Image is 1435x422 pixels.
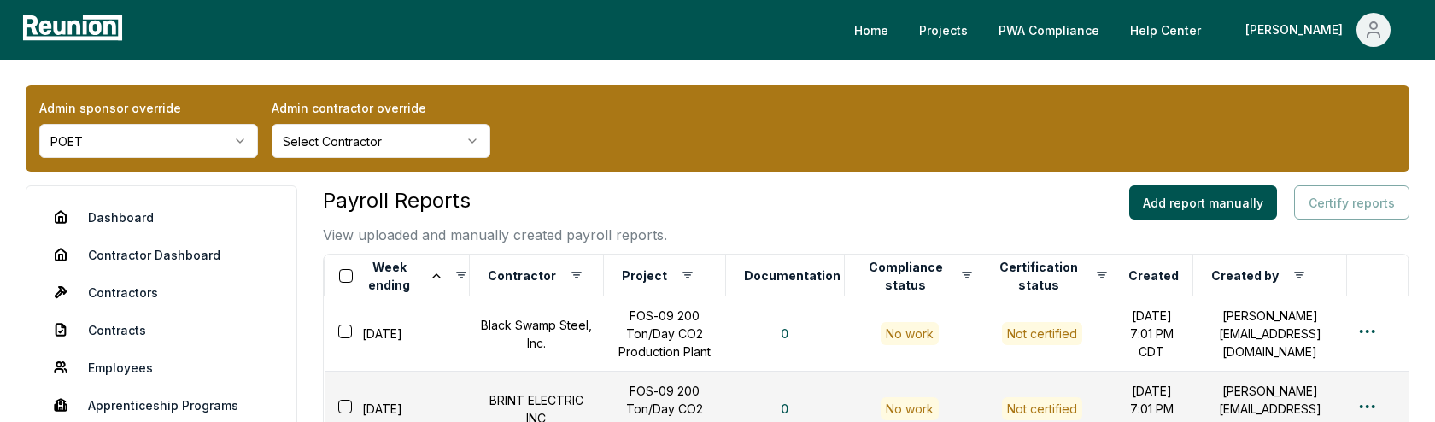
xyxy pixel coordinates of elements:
[335,396,470,421] div: [DATE]
[741,259,844,293] button: Documentation
[40,388,283,422] a: Apprenticeship Programs
[40,350,283,384] a: Employees
[985,13,1113,47] a: PWA Compliance
[40,200,283,234] a: Dashboard
[1002,397,1082,419] button: Not certified
[272,99,490,117] label: Admin contractor override
[40,275,283,309] a: Contractors
[618,259,671,293] button: Project
[990,259,1087,293] button: Certification status
[484,259,559,293] button: Contractor
[469,296,603,372] td: Black Swamp Steel, Inc.
[840,13,1418,47] nav: Main
[1232,13,1404,47] button: [PERSON_NAME]
[859,259,952,293] button: Compliance status
[1208,259,1282,293] button: Created by
[881,322,939,344] div: No work
[1129,185,1277,220] button: Add report manually
[40,313,283,347] a: Contracts
[1193,296,1347,372] td: [PERSON_NAME][EMAIL_ADDRESS][DOMAIN_NAME]
[840,13,902,47] a: Home
[39,99,258,117] label: Admin sponsor override
[360,259,447,293] button: Week ending
[323,225,667,245] p: View uploaded and manually created payroll reports.
[1125,259,1182,293] button: Created
[335,321,470,346] div: [DATE]
[881,397,939,419] div: No work
[603,296,725,372] td: FOS-09 200 Ton/Day CO2 Production Plant
[1110,296,1193,372] td: [DATE] 7:01 PM CDT
[1245,13,1350,47] div: [PERSON_NAME]
[1002,322,1082,344] button: Not certified
[40,237,283,272] a: Contractor Dashboard
[1116,13,1215,47] a: Help Center
[323,185,667,216] h3: Payroll Reports
[905,13,981,47] a: Projects
[767,317,802,351] button: 0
